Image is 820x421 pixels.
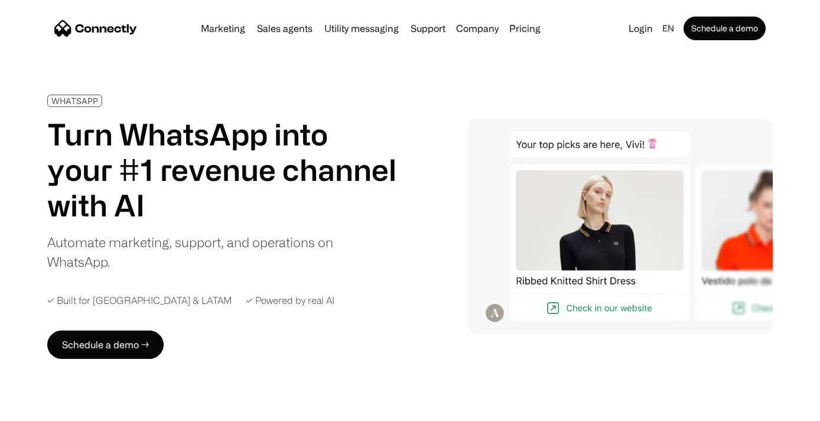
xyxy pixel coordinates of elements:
[453,20,502,37] div: Company
[505,24,545,33] a: Pricing
[624,20,658,37] a: Login
[24,400,71,417] ul: Language list
[320,24,404,33] a: Utility messaging
[456,20,499,37] div: Company
[246,295,334,306] div: ✓ Powered by real AI
[47,295,232,306] div: ✓ Built for [GEOGRAPHIC_DATA] & LATAM
[54,20,137,37] a: home
[252,24,317,33] a: Sales agents
[658,20,681,37] div: en
[662,20,674,37] div: en
[406,24,450,33] a: Support
[47,232,399,271] div: Automate marketing, support, and operations on WhatsApp.
[684,17,766,40] a: Schedule a demo
[47,116,399,223] h1: Turn WhatsApp into your #1 revenue channel with AI
[47,331,164,359] a: Schedule a demo →
[12,399,71,417] aside: Language selected: English
[51,96,98,105] div: WHATSAPP
[196,24,250,33] a: Marketing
